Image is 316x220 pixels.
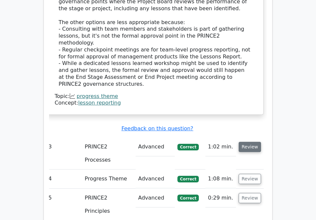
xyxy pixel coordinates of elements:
a: lesson reporting [78,100,121,106]
a: progress theme [77,93,118,99]
td: Advanced [136,170,175,188]
button: Review [239,193,261,203]
td: 3 [46,138,82,170]
td: 0:29 min. [205,189,236,207]
span: Correct [177,144,199,150]
button: Review [239,174,261,184]
td: PRINCE2 Processes [82,138,135,170]
div: Topic: [55,93,255,100]
button: Review [239,142,261,152]
span: Correct [177,195,199,201]
td: Advanced [136,138,175,156]
td: 1:02 min. [205,138,236,156]
span: Correct [177,176,199,182]
td: Progress Theme [82,170,135,188]
td: 1:08 min. [205,170,236,188]
td: Advanced [136,189,175,207]
a: Feedback on this question? [121,125,193,132]
div: Concept: [55,100,255,107]
td: 4 [46,170,82,188]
